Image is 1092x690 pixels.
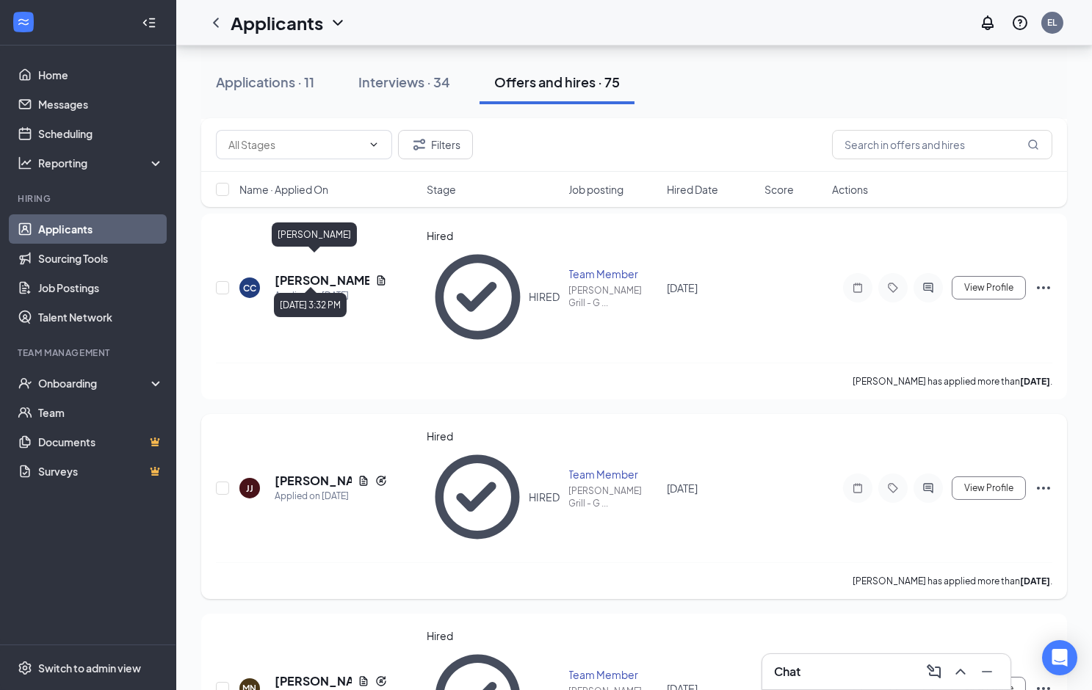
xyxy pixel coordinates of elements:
div: Hired [427,228,560,243]
svg: ChevronUp [952,663,969,680]
svg: Reapply [375,475,387,487]
button: ChevronUp [949,660,972,683]
b: [DATE] [1020,575,1050,586]
svg: WorkstreamLogo [16,15,31,29]
svg: Filter [411,136,428,153]
svg: Ellipses [1035,479,1052,497]
div: Interviews · 34 [358,73,450,91]
svg: Document [375,275,387,286]
input: All Stages [228,137,362,153]
div: Offers and hires · 75 [494,73,620,91]
div: Applications · 11 [216,73,314,91]
h1: Applicants [231,10,323,35]
div: Team Member [569,467,658,482]
span: Score [764,182,794,197]
span: View Profile [964,483,1013,493]
div: Team Member [569,266,658,281]
b: [DATE] [1020,376,1050,387]
a: Scheduling [38,119,164,148]
svg: Analysis [18,156,32,170]
div: Applied on [DATE] [275,489,387,504]
svg: Document [358,675,369,687]
span: [DATE] [667,482,698,495]
svg: Tag [884,282,902,294]
svg: MagnifyingGlass [1027,139,1039,150]
span: Job posting [569,182,624,197]
svg: Settings [18,661,32,675]
a: Job Postings [38,273,164,302]
span: Stage [427,182,456,197]
div: Reporting [38,156,164,170]
svg: Tag [884,482,902,494]
button: ComposeMessage [922,660,946,683]
a: Team [38,398,164,427]
input: Search in offers and hires [832,130,1052,159]
svg: Notifications [979,14,997,32]
button: Minimize [975,660,999,683]
h5: [PERSON_NAME] [275,673,352,689]
div: [PERSON_NAME] [272,222,357,247]
svg: ChevronDown [368,139,380,150]
svg: Ellipses [1035,279,1052,297]
div: Hiring [18,192,161,205]
div: Switch to admin view [38,661,141,675]
div: [DATE] 3:32 PM [274,293,347,317]
span: View Profile [964,283,1013,293]
button: Filter Filters [398,130,473,159]
svg: CheckmarkCircle [427,246,529,348]
a: Sourcing Tools [38,244,164,273]
a: Messages [38,90,164,119]
h5: [PERSON_NAME] [275,272,369,288]
button: View Profile [952,476,1026,500]
div: HIRED [529,289,560,304]
svg: ComposeMessage [925,663,943,680]
div: EL [1048,16,1057,29]
div: Team Member [569,667,658,682]
div: [PERSON_NAME] Grill - G ... [569,284,658,309]
svg: Document [358,475,369,487]
span: Actions [832,182,868,197]
svg: Minimize [978,663,996,680]
svg: UserCheck [18,376,32,391]
svg: QuestionInfo [1011,14,1029,32]
svg: Note [849,482,867,494]
span: Name · Applied On [239,182,328,197]
div: Hired [427,628,560,643]
svg: ActiveChat [919,282,937,294]
button: View Profile [952,276,1026,299]
div: Open Intercom Messenger [1042,640,1077,675]
a: DocumentsCrown [38,427,164,457]
svg: ActiveChat [919,482,937,494]
div: CC [243,282,256,294]
svg: Reapply [375,675,387,687]
p: [PERSON_NAME] has applied more than . [853,575,1052,587]
div: JJ [246,482,253,495]
svg: CheckmarkCircle [427,446,529,548]
svg: ChevronLeft [207,14,225,32]
a: SurveysCrown [38,457,164,486]
h5: [PERSON_NAME] [275,473,352,489]
div: Hired [427,429,560,443]
p: [PERSON_NAME] has applied more than . [853,375,1052,388]
a: Home [38,60,164,90]
span: Hired Date [667,182,718,197]
a: Talent Network [38,302,164,332]
div: HIRED [529,490,560,504]
span: [DATE] [667,281,698,294]
div: Team Management [18,346,161,359]
h3: Chat [774,664,800,680]
div: Onboarding [38,376,151,391]
a: Applicants [38,214,164,244]
svg: ChevronDown [329,14,347,32]
svg: Collapse [142,15,156,30]
svg: Note [849,282,867,294]
div: [PERSON_NAME] Grill - G ... [569,484,658,509]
